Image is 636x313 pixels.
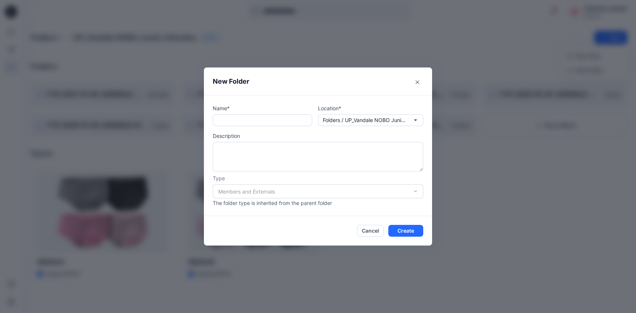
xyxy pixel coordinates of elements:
p: Location* [318,104,423,112]
header: New Folder [204,67,432,95]
p: Name* [213,104,312,112]
p: Description [213,132,423,140]
button: Folders / UP_Vandale NOBO Junior Intimates [318,114,423,126]
button: Cancel [357,225,384,237]
button: Create [388,225,423,237]
button: Close [411,76,423,88]
p: Type [213,174,423,182]
p: The folder type is inherited from the parent folder [213,199,423,207]
p: Folders / UP_Vandale NOBO Junior Intimates [323,116,407,124]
